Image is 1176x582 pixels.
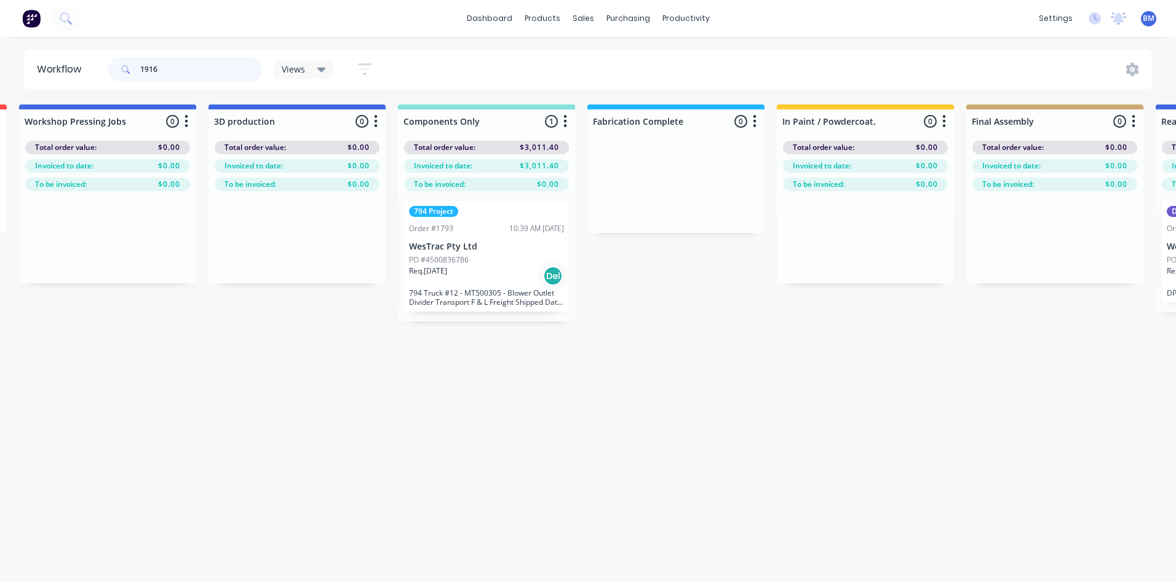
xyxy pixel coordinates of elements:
[22,9,41,28] img: Factory
[600,9,656,28] div: purchasing
[537,179,559,190] span: $0.00
[916,160,938,171] span: $0.00
[1105,179,1127,190] span: $0.00
[404,201,569,312] div: 794 ProjectOrder #179310:39 AM [DATE]WesTrac Pty LtdPO #4500836786Req.[DATE]Del794 Truck #12 - MT...
[1105,142,1127,153] span: $0.00
[1143,13,1154,24] span: BM
[566,9,600,28] div: sales
[461,9,518,28] a: dashboard
[35,179,87,190] span: To be invoiced:
[35,160,93,171] span: Invoiced to date:
[158,142,180,153] span: $0.00
[916,179,938,190] span: $0.00
[224,160,283,171] span: Invoiced to date:
[656,9,716,28] div: productivity
[509,223,564,234] div: 10:39 AM [DATE]
[348,179,370,190] span: $0.00
[793,142,854,153] span: Total order value:
[409,254,469,265] p: PO #4500836786
[409,265,447,277] p: Req. [DATE]
[158,160,180,171] span: $0.00
[414,142,475,153] span: Total order value:
[158,179,180,190] span: $0.00
[793,179,844,190] span: To be invoiced:
[348,142,370,153] span: $0.00
[518,9,566,28] div: products
[409,288,564,307] p: 794 Truck #12 - MT500305 - Blower Outlet Divider Transport F & L Freight Shipped Date [DATE]
[140,57,262,82] input: Search for orders...
[793,160,851,171] span: Invoiced to date:
[282,63,305,76] span: Views
[1033,9,1079,28] div: settings
[409,242,564,252] p: WesTrac Pty Ltd
[916,142,938,153] span: $0.00
[35,142,97,153] span: Total order value:
[409,223,453,234] div: Order #1793
[520,160,559,171] span: $3,011.40
[224,179,276,190] span: To be invoiced:
[982,142,1044,153] span: Total order value:
[348,160,370,171] span: $0.00
[37,62,87,77] div: Workflow
[982,179,1034,190] span: To be invoiced:
[520,142,559,153] span: $3,011.40
[414,160,472,171] span: Invoiced to date:
[224,142,286,153] span: Total order value:
[982,160,1041,171] span: Invoiced to date:
[409,206,458,217] div: 794 Project
[1105,160,1127,171] span: $0.00
[543,266,563,286] div: Del
[414,179,466,190] span: To be invoiced:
